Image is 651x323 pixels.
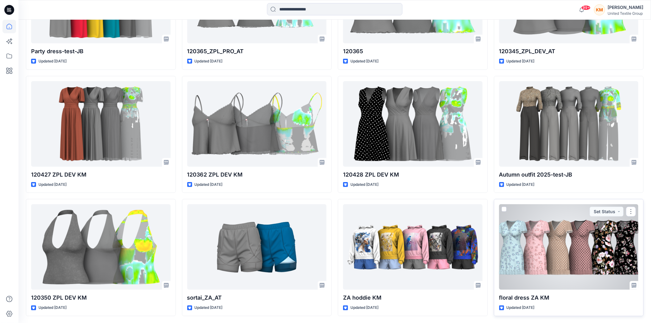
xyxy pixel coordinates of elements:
div: United Textile Group [608,11,643,16]
p: Updated [DATE] [507,181,535,188]
p: Updated [DATE] [38,181,67,188]
p: Updated [DATE] [195,58,223,65]
p: Autumn outfit 2025-test-JB [499,170,639,179]
p: Updated [DATE] [350,58,378,65]
p: sortai_ZA_AT [187,293,327,302]
p: 120365 [343,47,483,56]
span: 99+ [581,5,591,10]
a: 120362 ZPL DEV KM [187,81,327,167]
p: Updated [DATE] [195,181,223,188]
p: floral dress ZA KM [499,293,639,302]
a: Autumn outfit 2025-test-JB [499,81,639,167]
p: 120428 ZPL DEV KM [343,170,483,179]
a: ZA hoddie KM [343,204,483,290]
p: Updated [DATE] [350,181,378,188]
p: Updated [DATE] [38,305,67,311]
p: Updated [DATE] [350,305,378,311]
p: Party dress-test-JB [31,47,171,56]
p: ZA hoddie KM [343,293,483,302]
p: 120365_ZPL_PRO_AT [187,47,327,56]
a: 120350 ZPL DEV KM [31,204,171,290]
p: Updated [DATE] [195,305,223,311]
a: sortai_ZA_AT [187,204,327,290]
a: 120427 ZPL DEV KM [31,81,171,167]
p: 120427 ZPL DEV KM [31,170,171,179]
div: [PERSON_NAME] [608,4,643,11]
div: KM [594,4,605,15]
p: Updated [DATE] [507,305,535,311]
p: Updated [DATE] [507,58,535,65]
p: 120345_ZPL_DEV_AT [499,47,639,56]
p: 120362 ZPL DEV KM [187,170,327,179]
p: Updated [DATE] [38,58,67,65]
a: 120428 ZPL DEV KM [343,81,483,167]
a: floral dress ZA KM [499,204,639,290]
p: 120350 ZPL DEV KM [31,293,171,302]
